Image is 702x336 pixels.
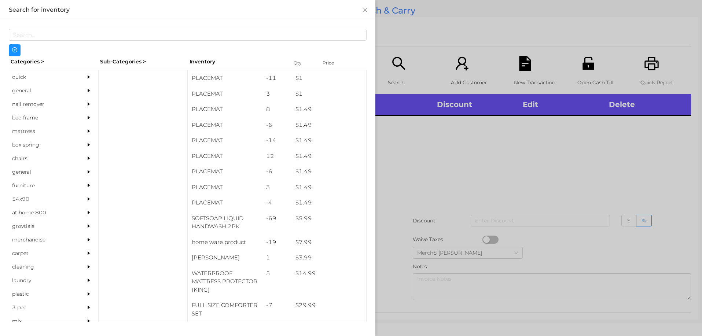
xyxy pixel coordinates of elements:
[292,148,366,164] div: $ 1.49
[190,58,284,66] div: Inventory
[9,138,76,152] div: box spring
[9,6,367,14] div: Search for inventory
[9,192,76,206] div: 54x90
[188,164,262,180] div: PLACEMAT
[86,318,91,324] i: icon: caret-right
[262,164,292,180] div: -6
[262,211,292,226] div: -69
[86,264,91,269] i: icon: caret-right
[9,233,76,247] div: merchandise
[9,206,76,219] div: at home 800
[262,117,292,133] div: -6
[188,133,262,148] div: PLACEMAT
[292,211,366,226] div: $ 5.99
[9,97,76,111] div: nail remover
[262,101,292,117] div: 8
[188,211,262,235] div: SOFTSOAP LIQUID HANDWASH 2PK
[188,180,262,195] div: PLACEMAT
[86,237,91,242] i: icon: caret-right
[262,195,292,211] div: -4
[292,133,366,148] div: $ 1.49
[262,250,292,266] div: 1
[292,86,366,102] div: $ 1
[86,169,91,174] i: icon: caret-right
[9,84,76,97] div: general
[9,287,76,301] div: plastic
[9,314,76,328] div: mix
[86,210,91,215] i: icon: caret-right
[9,165,76,179] div: general
[9,44,21,56] button: icon: plus-circle
[292,180,366,195] div: $ 1.49
[292,117,366,133] div: $ 1.49
[9,125,76,138] div: mattress
[188,195,262,211] div: PLACEMAT
[86,291,91,296] i: icon: caret-right
[86,196,91,202] i: icon: caret-right
[98,56,188,67] div: Sub-Categories >
[188,250,262,266] div: [PERSON_NAME]
[9,56,98,67] div: Categories >
[188,148,262,164] div: PLACEMAT
[262,70,292,86] div: -11
[86,101,91,107] i: icon: caret-right
[86,305,91,310] i: icon: caret-right
[86,278,91,283] i: icon: caret-right
[292,58,314,68] div: Qty
[262,235,292,250] div: -19
[188,86,262,102] div: PLACEMAT
[292,101,366,117] div: $ 1.49
[188,298,262,321] div: FULL SIZE COMFORTER SET
[362,7,368,13] i: icon: close
[262,180,292,195] div: 3
[9,111,76,125] div: bed frame
[292,266,366,281] div: $ 14.99
[292,195,366,211] div: $ 1.49
[9,179,76,192] div: furniture
[262,148,292,164] div: 12
[86,74,91,80] i: icon: caret-right
[86,183,91,188] i: icon: caret-right
[9,152,76,165] div: chairs
[86,142,91,147] i: icon: caret-right
[292,70,366,86] div: $ 1
[86,88,91,93] i: icon: caret-right
[292,250,366,266] div: $ 3.99
[9,219,76,233] div: grovtials
[9,260,76,274] div: cleaning
[9,70,76,84] div: quick
[9,29,367,41] input: Search...
[9,247,76,260] div: carpet
[9,274,76,287] div: laundry
[86,224,91,229] i: icon: caret-right
[292,298,366,313] div: $ 29.99
[188,101,262,117] div: PLACEMAT
[262,298,292,313] div: -7
[188,235,262,250] div: home ware product
[188,266,262,298] div: WATERPROOF MATTRESS PROTECTOR (KING)
[188,70,262,86] div: PLACEMAT
[188,117,262,133] div: PLACEMAT
[292,164,366,180] div: $ 1.49
[262,133,292,148] div: -14
[9,301,76,314] div: 3 pec
[86,156,91,161] i: icon: caret-right
[321,58,350,68] div: Price
[262,86,292,102] div: 3
[86,251,91,256] i: icon: caret-right
[262,266,292,281] div: 5
[292,235,366,250] div: $ 7.99
[86,115,91,120] i: icon: caret-right
[86,129,91,134] i: icon: caret-right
